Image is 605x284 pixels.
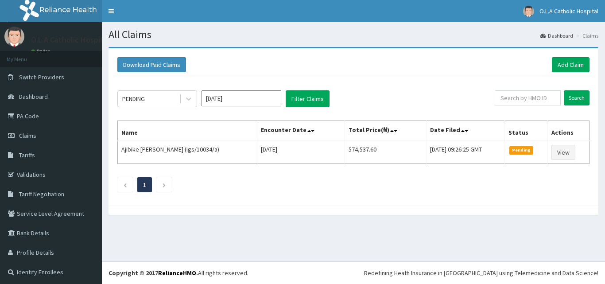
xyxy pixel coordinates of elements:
[19,190,64,198] span: Tariff Negotiation
[122,94,145,103] div: PENDING
[19,93,48,101] span: Dashboard
[117,57,186,72] button: Download Paid Claims
[426,121,504,141] th: Date Filed
[202,90,281,106] input: Select Month and Year
[574,32,598,39] li: Claims
[509,146,534,154] span: Pending
[19,132,36,140] span: Claims
[109,29,598,40] h1: All Claims
[426,141,504,164] td: [DATE] 09:26:25 GMT
[31,36,110,44] p: O.L.A Catholic Hospital
[504,121,547,141] th: Status
[257,141,345,164] td: [DATE]
[4,27,24,47] img: User Image
[19,73,64,81] span: Switch Providers
[19,151,35,159] span: Tariffs
[31,48,52,54] a: Online
[123,181,127,189] a: Previous page
[523,6,534,17] img: User Image
[495,90,561,105] input: Search by HMO ID
[286,90,330,107] button: Filter Claims
[539,7,598,15] span: O.L.A Catholic Hospital
[552,57,589,72] a: Add Claim
[118,141,257,164] td: Ajibike [PERSON_NAME] (igs/10034/a)
[540,32,573,39] a: Dashboard
[345,141,426,164] td: 574,537.60
[551,145,575,160] a: View
[257,121,345,141] th: Encounter Date
[158,269,196,277] a: RelianceHMO
[162,181,166,189] a: Next page
[118,121,257,141] th: Name
[143,181,146,189] a: Page 1 is your current page
[109,269,198,277] strong: Copyright © 2017 .
[548,121,589,141] th: Actions
[102,261,605,284] footer: All rights reserved.
[364,268,598,277] div: Redefining Heath Insurance in [GEOGRAPHIC_DATA] using Telemedicine and Data Science!
[345,121,426,141] th: Total Price(₦)
[564,90,589,105] input: Search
